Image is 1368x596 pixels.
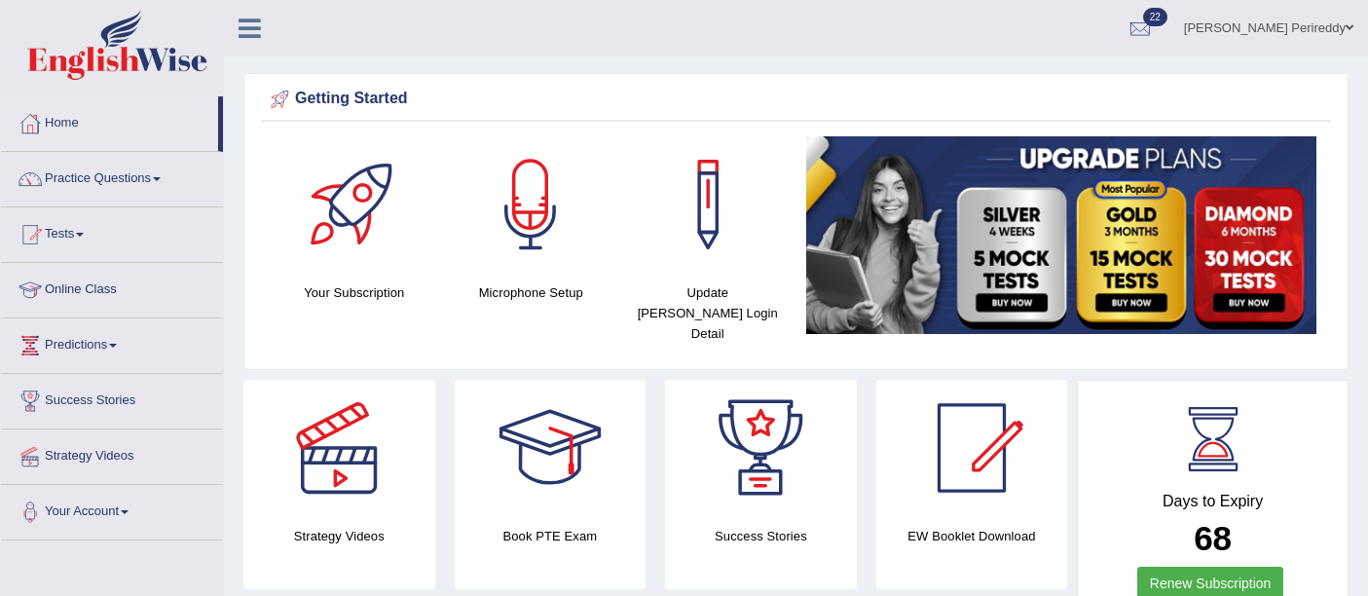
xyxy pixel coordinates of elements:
[1,429,223,478] a: Strategy Videos
[455,526,647,546] h4: Book PTE Exam
[453,282,610,303] h4: Microphone Setup
[243,526,435,546] h4: Strategy Videos
[665,526,857,546] h4: Success Stories
[1,318,223,367] a: Predictions
[1,152,223,201] a: Practice Questions
[1,485,223,534] a: Your Account
[1143,8,1167,26] span: 22
[1099,493,1326,510] h4: Days to Expiry
[629,282,787,344] h4: Update [PERSON_NAME] Login Detail
[1194,519,1232,557] b: 68
[1,207,223,256] a: Tests
[266,85,1326,114] div: Getting Started
[1,374,223,423] a: Success Stories
[276,282,433,303] h4: Your Subscription
[1,263,223,312] a: Online Class
[876,526,1068,546] h4: EW Booklet Download
[806,136,1317,334] img: small5.jpg
[1,96,218,145] a: Home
